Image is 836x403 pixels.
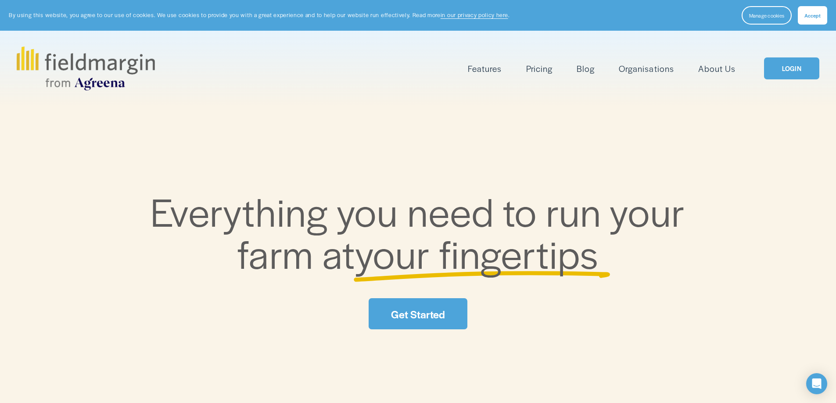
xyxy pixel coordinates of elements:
[798,6,827,25] button: Accept
[468,61,502,76] a: folder dropdown
[764,57,819,80] a: LOGIN
[526,61,553,76] a: Pricing
[806,373,827,394] div: Open Intercom Messenger
[577,61,595,76] a: Blog
[698,61,736,76] a: About Us
[742,6,792,25] button: Manage cookies
[369,298,467,329] a: Get Started
[468,62,502,75] span: Features
[749,12,784,19] span: Manage cookies
[804,12,821,19] span: Accept
[355,225,599,280] span: your fingertips
[17,46,154,90] img: fieldmargin.com
[441,11,508,19] a: in our privacy policy here
[151,183,694,280] span: Everything you need to run your farm at
[9,11,509,19] p: By using this website, you agree to our use of cookies. We use cookies to provide you with a grea...
[619,61,674,76] a: Organisations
